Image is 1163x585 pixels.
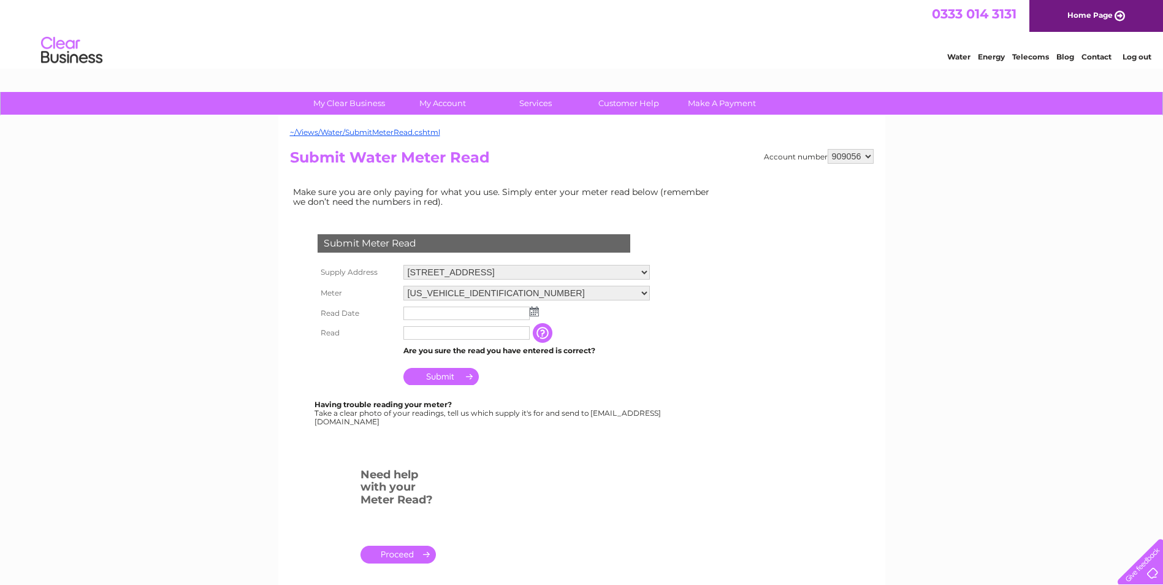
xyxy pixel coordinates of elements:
[533,323,555,343] input: Information
[978,52,1005,61] a: Energy
[315,323,400,343] th: Read
[1056,52,1074,61] a: Blog
[392,92,493,115] a: My Account
[932,6,1016,21] a: 0333 014 3131
[315,304,400,323] th: Read Date
[1081,52,1112,61] a: Contact
[315,262,400,283] th: Supply Address
[318,234,630,253] div: Submit Meter Read
[360,466,436,513] h3: Need help with your Meter Read?
[299,92,400,115] a: My Clear Business
[947,52,970,61] a: Water
[292,7,872,59] div: Clear Business is a trading name of Verastar Limited (registered in [GEOGRAPHIC_DATA] No. 3667643...
[290,149,874,172] h2: Submit Water Meter Read
[530,307,539,316] img: ...
[400,343,653,359] td: Are you sure the read you have entered is correct?
[1012,52,1049,61] a: Telecoms
[315,400,452,409] b: Having trouble reading your meter?
[578,92,679,115] a: Customer Help
[315,400,663,426] div: Take a clear photo of your readings, tell us which supply it's for and send to [EMAIL_ADDRESS][DO...
[360,546,436,564] a: .
[40,32,103,69] img: logo.png
[290,184,719,210] td: Make sure you are only paying for what you use. Simply enter your meter read below (remember we d...
[764,149,874,164] div: Account number
[315,283,400,304] th: Meter
[403,368,479,385] input: Submit
[290,128,440,137] a: ~/Views/Water/SubmitMeterRead.cshtml
[671,92,772,115] a: Make A Payment
[1123,52,1151,61] a: Log out
[485,92,586,115] a: Services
